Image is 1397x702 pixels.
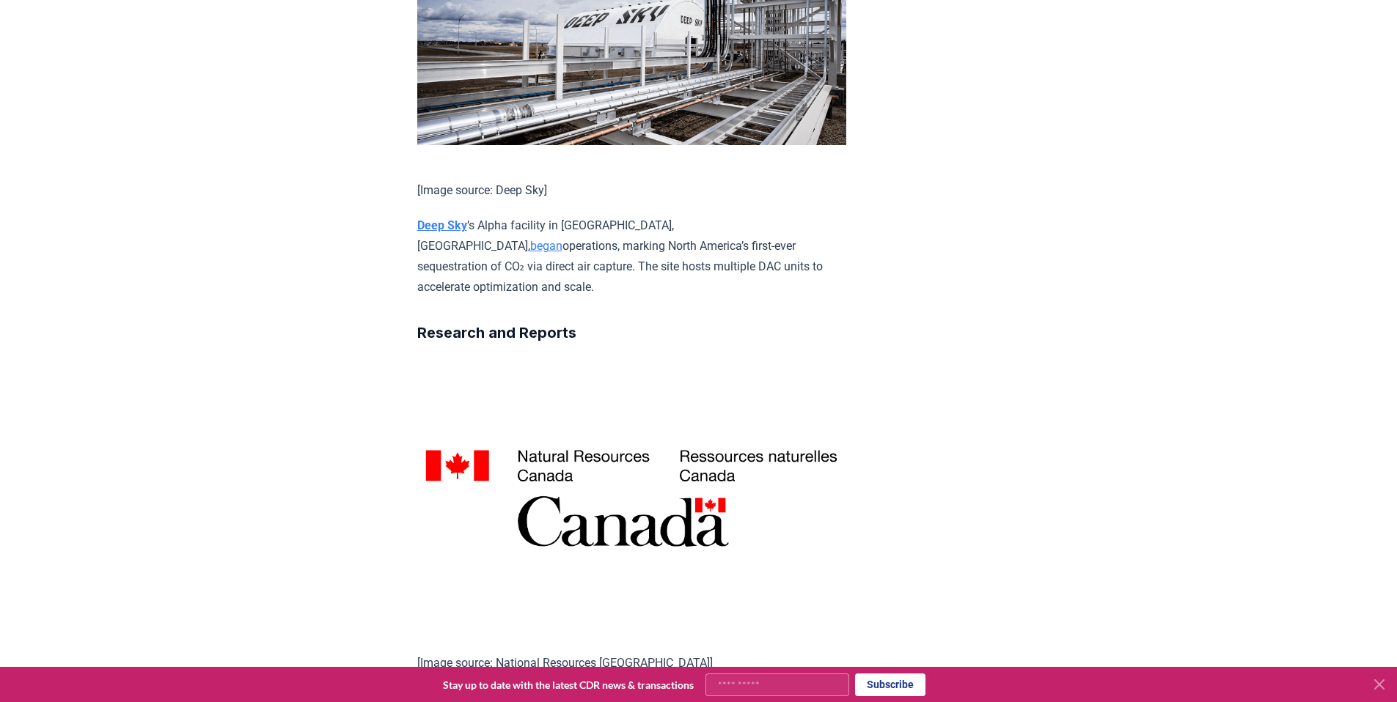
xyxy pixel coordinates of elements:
[417,218,467,232] a: Deep Sky
[417,180,846,201] p: [Image source: Deep Sky]
[417,653,846,673] p: [Image source: National Resources [GEOGRAPHIC_DATA]]
[417,324,576,341] strong: Research and Reports
[530,239,562,253] a: began
[417,215,846,298] p: ’s Alpha facility in [GEOGRAPHIC_DATA], [GEOGRAPHIC_DATA], operations, marking North America’s fi...
[417,380,846,618] img: blog post image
